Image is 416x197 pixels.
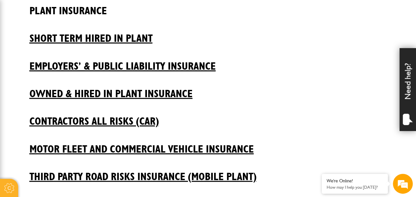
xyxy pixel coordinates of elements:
[327,178,383,184] div: We're Online!
[29,161,387,183] a: Third Party Road Risks Insurance (Mobile Plant)
[29,78,387,100] a: Owned & Hired In Plant Insurance
[399,48,416,131] div: Need help?
[29,105,387,128] a: Contractors All Risks (CAR)
[327,185,383,190] p: How may I help you today?
[29,133,387,156] a: Motor Fleet and Commercial Vehicle Insurance
[29,22,387,45] a: Short Term Hired In Plant
[29,50,387,73] a: Employers’ & Public Liability Insurance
